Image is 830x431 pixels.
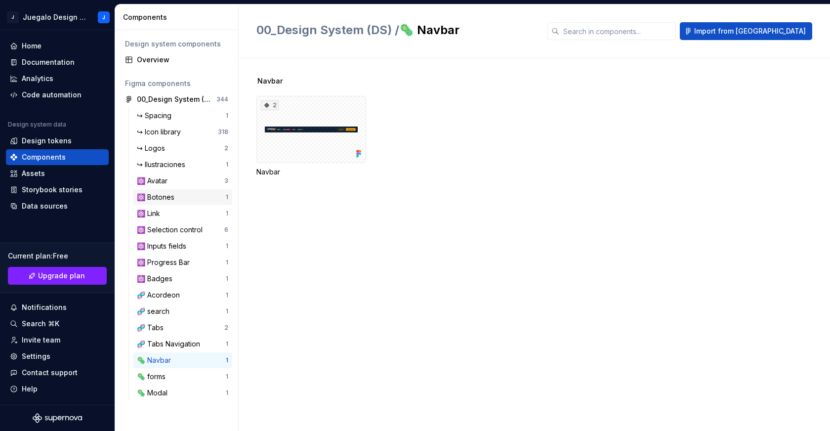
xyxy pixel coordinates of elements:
[123,12,234,22] div: Components
[6,316,109,332] button: Search ⌘K
[6,133,109,149] a: Design tokens
[133,385,232,401] a: 🦠 Modal1
[133,206,232,221] a: ⚛️ Link1
[133,320,232,336] a: 🧬 Tabs2
[257,76,283,86] span: Navbar
[6,166,109,181] a: Assets
[125,39,228,49] div: Design system components
[2,6,113,28] button: JJuegalo Design SystemJ
[133,157,232,172] a: ↪ Ilustraciones1
[133,173,232,189] a: ⚛️ Avatar3
[137,339,204,349] div: 🧬 Tabs Navigation
[133,189,232,205] a: ⚛️ Botones1
[133,303,232,319] a: 🧬 search1
[6,348,109,364] a: Settings
[6,54,109,70] a: Documentation
[137,143,169,153] div: ↪ Logos
[218,128,228,136] div: 318
[133,352,232,368] a: 🦠 Navbar1
[226,291,228,299] div: 1
[226,193,228,201] div: 1
[133,124,232,140] a: ↪ Icon library318
[6,381,109,397] button: Help
[256,96,366,177] div: 2Navbar
[137,306,173,316] div: 🧬 search
[133,287,232,303] a: 🧬 Acordeon1
[133,140,232,156] a: ↪ Logos2
[137,355,175,365] div: 🦠 Navbar
[6,149,109,165] a: Components
[226,210,228,217] div: 1
[133,108,232,124] a: ↪ Spacing1
[137,176,171,186] div: ⚛️ Avatar
[33,413,82,423] svg: Supernova Logo
[22,319,59,329] div: Search ⌘K
[137,274,176,284] div: ⚛️ Badges
[121,52,232,68] a: Overview
[6,365,109,381] button: Contact support
[133,369,232,385] a: 🦠 forms1
[8,267,107,285] a: Upgrade plan
[256,22,536,38] h2: 🦠 Navbar
[125,79,228,88] div: Figma components
[133,255,232,270] a: ⚛️ Progress Bar1
[6,332,109,348] a: Invite team
[226,340,228,348] div: 1
[6,87,109,103] a: Code automation
[226,259,228,266] div: 1
[133,222,232,238] a: ⚛️ Selection control6
[23,12,86,22] div: Juegalo Design System
[22,74,53,84] div: Analytics
[256,167,366,177] div: Navbar
[22,351,50,361] div: Settings
[224,144,228,152] div: 2
[22,90,82,100] div: Code automation
[224,324,228,332] div: 2
[226,356,228,364] div: 1
[137,258,194,267] div: ⚛️ Progress Bar
[6,71,109,86] a: Analytics
[102,13,105,21] div: J
[7,11,19,23] div: J
[6,38,109,54] a: Home
[137,323,167,333] div: 🧬 Tabs
[226,307,228,315] div: 1
[22,302,67,312] div: Notifications
[559,22,676,40] input: Search in components...
[133,336,232,352] a: 🧬 Tabs Navigation1
[226,112,228,120] div: 1
[137,111,175,121] div: ↪ Spacing
[8,121,66,129] div: Design system data
[137,127,185,137] div: ↪ Icon library
[137,160,189,170] div: ↪ Ilustraciones
[137,192,178,202] div: ⚛️ Botones
[22,368,78,378] div: Contact support
[38,271,85,281] span: Upgrade plan
[137,388,171,398] div: 🦠 Modal
[226,389,228,397] div: 1
[261,100,279,110] div: 2
[121,91,232,107] a: 00_Design System (DS)344
[137,209,164,218] div: ⚛️ Link
[680,22,812,40] button: Import from [GEOGRAPHIC_DATA]
[137,241,190,251] div: ⚛️ Inputs fields
[22,57,75,67] div: Documentation
[226,242,228,250] div: 1
[226,161,228,169] div: 1
[137,55,228,65] div: Overview
[22,41,41,51] div: Home
[224,226,228,234] div: 6
[22,384,38,394] div: Help
[6,300,109,315] button: Notifications
[137,372,169,382] div: 🦠 forms
[22,136,72,146] div: Design tokens
[22,169,45,178] div: Assets
[22,335,60,345] div: Invite team
[8,251,107,261] div: Current plan : Free
[6,182,109,198] a: Storybook stories
[137,290,184,300] div: 🧬 Acordeon
[694,26,806,36] span: Import from [GEOGRAPHIC_DATA]
[22,201,68,211] div: Data sources
[216,95,228,103] div: 344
